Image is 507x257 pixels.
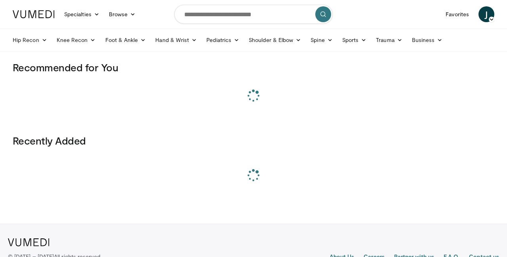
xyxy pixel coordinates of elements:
a: Hand & Wrist [151,32,202,48]
a: Knee Recon [52,32,101,48]
a: Shoulder & Elbow [244,32,306,48]
a: Business [407,32,448,48]
a: Trauma [371,32,407,48]
h3: Recommended for You [13,61,494,74]
a: Hip Recon [8,32,52,48]
a: J [478,6,494,22]
a: Specialties [59,6,104,22]
img: VuMedi Logo [13,10,55,18]
input: Search topics, interventions [174,5,333,24]
a: Spine [306,32,337,48]
a: Foot & Ankle [101,32,151,48]
a: Sports [337,32,372,48]
a: Favorites [441,6,474,22]
a: Browse [104,6,141,22]
a: Pediatrics [202,32,244,48]
img: VuMedi Logo [8,238,50,246]
h3: Recently Added [13,134,494,147]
